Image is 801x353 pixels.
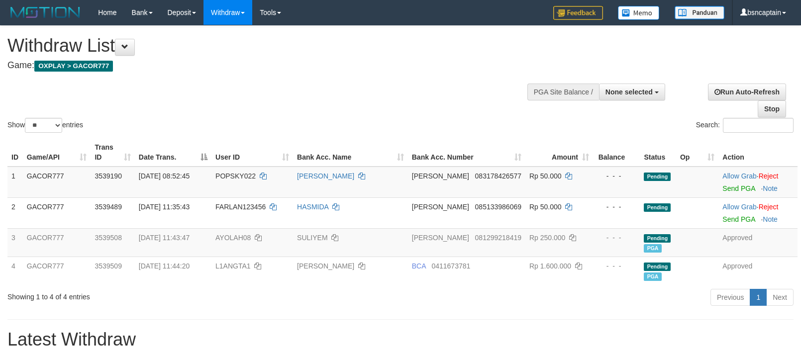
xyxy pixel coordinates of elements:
span: [PERSON_NAME] [412,234,469,242]
a: Stop [758,100,786,117]
a: Allow Grab [722,203,756,211]
a: Send PGA [722,184,755,192]
th: Op: activate to sort column ascending [676,138,718,167]
td: GACOR777 [23,257,91,285]
span: Copy 081299218419 to clipboard [475,234,521,242]
th: User ID: activate to sort column ascending [211,138,293,167]
div: Showing 1 to 4 of 4 entries [7,288,326,302]
th: Trans ID: activate to sort column ascending [91,138,134,167]
span: Copy 0411673781 to clipboard [431,262,470,270]
span: Marked by bsnwdpga [644,244,661,253]
a: Next [766,289,794,306]
span: [DATE] 11:43:47 [139,234,190,242]
td: GACOR777 [23,197,91,228]
img: panduan.png [675,6,724,19]
span: [DATE] 11:35:43 [139,203,190,211]
span: Pending [644,173,671,181]
button: None selected [599,84,665,100]
a: SULIYEM [297,234,327,242]
td: 4 [7,257,23,285]
img: MOTION_logo.png [7,5,83,20]
a: [PERSON_NAME] [297,262,354,270]
input: Search: [723,118,794,133]
span: Rp 50.000 [529,203,562,211]
span: Copy 085133986069 to clipboard [475,203,521,211]
h1: Withdraw List [7,36,524,56]
a: Run Auto-Refresh [708,84,786,100]
a: [PERSON_NAME] [297,172,354,180]
th: Action [718,138,798,167]
span: · [722,203,758,211]
span: Pending [644,234,671,243]
th: Bank Acc. Name: activate to sort column ascending [293,138,408,167]
span: Rp 250.000 [529,234,565,242]
a: Reject [759,203,779,211]
span: [PERSON_NAME] [412,203,469,211]
th: Bank Acc. Number: activate to sort column ascending [408,138,525,167]
span: None selected [605,88,653,96]
span: [PERSON_NAME] [412,172,469,180]
th: Date Trans.: activate to sort column descending [135,138,211,167]
span: AYOLAH08 [215,234,251,242]
span: 3539509 [95,262,122,270]
td: 3 [7,228,23,257]
th: Status [640,138,676,167]
span: BCA [412,262,426,270]
a: 1 [750,289,767,306]
span: Marked by bsnwdpga [644,272,661,281]
span: 3539508 [95,234,122,242]
span: OXPLAY > GACOR777 [34,61,113,72]
img: Feedback.jpg [553,6,603,20]
span: Rp 50.000 [529,172,562,180]
span: 3539489 [95,203,122,211]
span: FARLAN123456 [215,203,266,211]
a: Reject [759,172,779,180]
span: · [722,172,758,180]
div: - - - [597,233,636,243]
img: Button%20Memo.svg [618,6,660,20]
div: - - - [597,171,636,181]
td: · [718,167,798,198]
th: Balance [593,138,640,167]
a: Previous [710,289,750,306]
span: L1ANGTA1 [215,262,251,270]
span: Rp 1.600.000 [529,262,571,270]
a: Allow Grab [722,172,756,180]
h4: Game: [7,61,524,71]
a: Send PGA [722,215,755,223]
a: HASMIDA [297,203,328,211]
span: Pending [644,263,671,271]
span: [DATE] 08:52:45 [139,172,190,180]
div: PGA Site Balance / [527,84,599,100]
th: Amount: activate to sort column ascending [525,138,593,167]
span: Pending [644,203,671,212]
td: 2 [7,197,23,228]
span: 3539190 [95,172,122,180]
a: Note [763,215,778,223]
label: Show entries [7,118,83,133]
td: GACOR777 [23,167,91,198]
span: POPSKY022 [215,172,256,180]
th: Game/API: activate to sort column ascending [23,138,91,167]
td: 1 [7,167,23,198]
td: Approved [718,257,798,285]
th: ID [7,138,23,167]
div: - - - [597,261,636,271]
span: [DATE] 11:44:20 [139,262,190,270]
select: Showentries [25,118,62,133]
span: Copy 083178426577 to clipboard [475,172,521,180]
h1: Latest Withdraw [7,330,794,350]
td: Approved [718,228,798,257]
td: GACOR777 [23,228,91,257]
div: - - - [597,202,636,212]
a: Note [763,184,778,192]
td: · [718,197,798,228]
label: Search: [696,118,794,133]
